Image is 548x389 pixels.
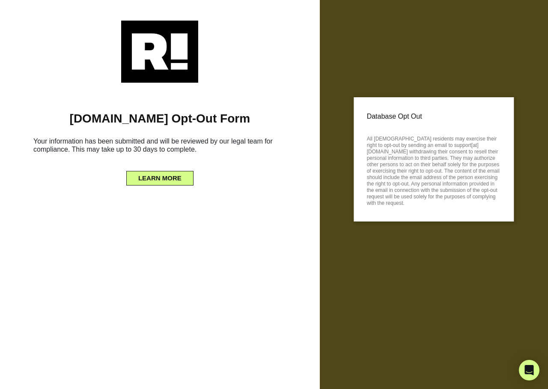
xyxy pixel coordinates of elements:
img: Retention.com [121,21,198,83]
h6: Your information has been submitted and will be reviewed by our legal team for compliance. This m... [13,134,307,160]
div: Open Intercom Messenger [519,360,539,380]
p: All [DEMOGRAPHIC_DATA] residents may exercise their right to opt-out by sending an email to suppo... [367,133,501,206]
button: LEARN MORE [126,171,194,186]
p: Database Opt Out [367,110,501,123]
h1: [DOMAIN_NAME] Opt-Out Form [13,111,307,126]
a: LEARN MORE [126,172,194,179]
